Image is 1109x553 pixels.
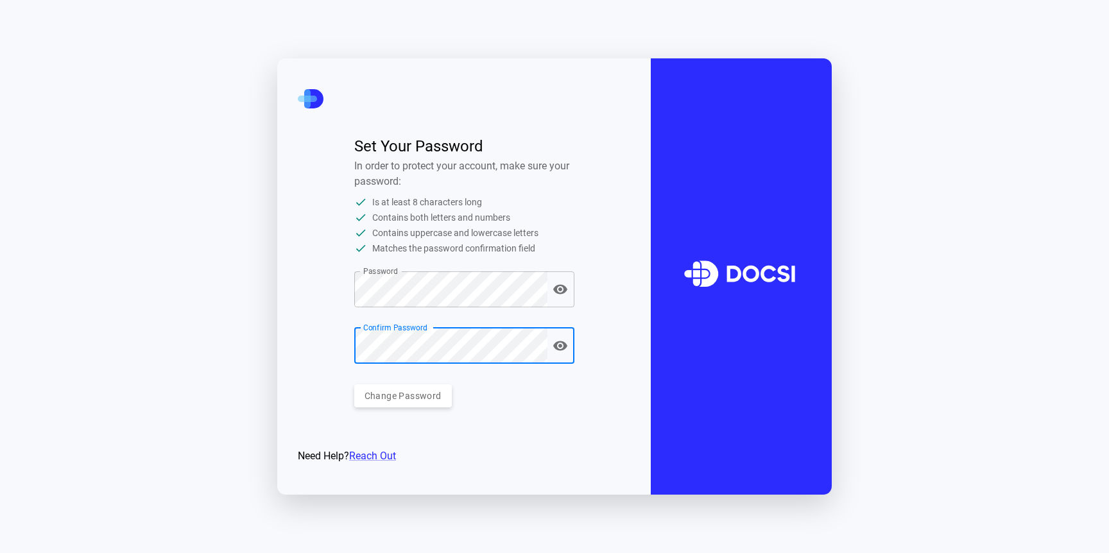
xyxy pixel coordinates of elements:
[354,158,574,189] div: In order to protect your account, make sure your password:
[298,448,630,464] div: Need Help?
[349,450,396,462] a: Reach Out
[354,139,574,153] div: Set Your Password
[674,233,809,320] img: DOCSI Logo
[354,384,452,408] button: Change Password
[372,210,510,225] span: Contains both letters and numbers
[363,322,427,333] label: Confirm Password
[372,241,535,256] span: Matches the password confirmation field
[363,266,397,276] label: Password
[372,225,538,241] span: Contains uppercase and lowercase letters
[372,194,482,210] span: Is at least 8 characters long
[298,89,323,108] img: DOCSI Mini Logo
